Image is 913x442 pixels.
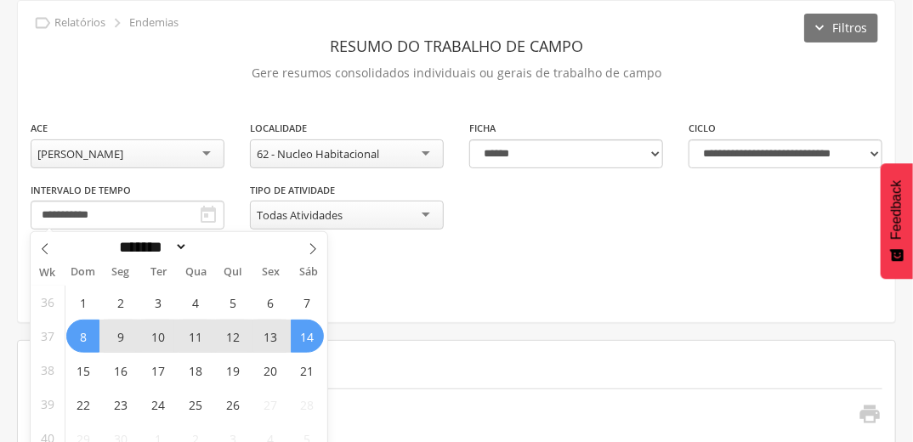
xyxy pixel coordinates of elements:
span: Setembro 6, 2024 [253,286,286,319]
label: ACE [31,122,48,135]
a:  [848,402,882,430]
span: 37 [41,320,54,353]
div: Todas Atividades [257,207,343,223]
span: Setembro 8, 2024 [66,320,99,353]
div: 62 - Nucleo Habitacional [257,146,379,161]
span: Seg [102,267,139,278]
span: Setembro 5, 2024 [216,286,249,319]
span: 36 [41,286,54,319]
span: Sex [252,267,290,278]
span: 39 [41,388,54,421]
span: Qui [214,267,252,278]
select: Month [114,238,189,256]
button: Filtros [804,14,878,42]
label: Ciclo [689,122,716,135]
span: Setembro 10, 2024 [141,320,174,353]
span: Dom [65,267,102,278]
span: Setembro 18, 2024 [179,354,212,387]
span: Feedback [889,180,904,240]
span: 38 [41,354,54,387]
span: Setembro 9, 2024 [104,320,137,353]
input: Year [188,238,244,256]
span: Setembro 22, 2024 [66,388,99,421]
p: Gere resumos consolidados individuais ou gerais de trabalho de campo [31,61,882,85]
label: Intervalo de Tempo [31,184,131,197]
span: Qua [177,267,214,278]
label: Localidade [250,122,307,135]
span: Setembro 19, 2024 [216,354,249,387]
span: Setembro 13, 2024 [253,320,286,353]
span: Setembro 23, 2024 [104,388,137,421]
i:  [33,14,52,32]
span: Setembro 14, 2024 [291,320,324,353]
span: Ter [139,267,177,278]
span: Setembro 17, 2024 [141,354,174,387]
p: Relatórios [54,16,105,30]
span: Setembro 11, 2024 [179,320,212,353]
span: Setembro 25, 2024 [179,388,212,421]
label: Ficha [469,122,496,135]
span: Setembro 7, 2024 [291,286,324,319]
span: Setembro 3, 2024 [141,286,174,319]
span: Setembro 21, 2024 [291,354,324,387]
span: Setembro 15, 2024 [66,354,99,387]
div: [PERSON_NAME] [37,146,123,161]
span: Setembro 26, 2024 [216,388,249,421]
span: Setembro 28, 2024 [291,388,324,421]
span: Setembro 16, 2024 [104,354,137,387]
i:  [198,205,218,225]
header: Resumo do Trabalho de Campo [31,31,882,61]
i:  [858,402,882,426]
span: Setembro 24, 2024 [141,388,174,421]
i:  [108,14,127,32]
span: Setembro 12, 2024 [216,320,249,353]
label: Tipo de Atividade [250,184,335,197]
span: Setembro 27, 2024 [253,388,286,421]
span: Setembro 4, 2024 [179,286,212,319]
span: Setembro 1, 2024 [66,286,99,319]
span: Wk [31,261,65,285]
span: Setembro 20, 2024 [253,354,286,387]
p: Endemias [129,16,179,30]
span: Setembro 2, 2024 [104,286,137,319]
button: Feedback - Mostrar pesquisa [881,163,913,279]
span: Sáb [290,267,327,278]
